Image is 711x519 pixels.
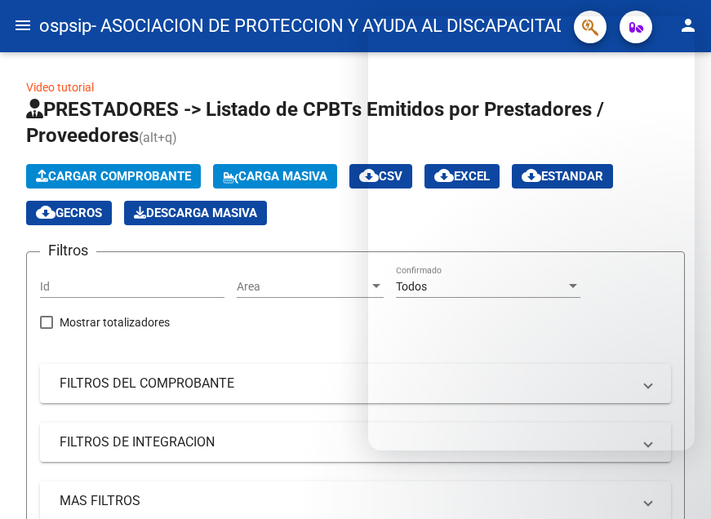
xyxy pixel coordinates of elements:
[213,164,337,189] button: Carga Masiva
[40,423,671,462] mat-expansion-panel-header: FILTROS DE INTEGRACION
[13,16,33,35] mat-icon: menu
[26,164,201,189] button: Cargar Comprobante
[359,166,379,185] mat-icon: cloud_download
[26,81,94,94] a: Video tutorial
[40,239,96,262] h3: Filtros
[124,201,267,225] button: Descarga Masiva
[36,169,191,184] span: Cargar Comprobante
[60,313,170,332] span: Mostrar totalizadores
[36,202,56,222] mat-icon: cloud_download
[124,201,267,225] app-download-masive: Descarga masiva de comprobantes (adjuntos)
[60,433,632,451] mat-panel-title: FILTROS DE INTEGRACION
[655,464,695,503] iframe: Intercom live chat
[139,130,177,145] span: (alt+q)
[91,8,655,44] span: - ASOCIACION DE PROTECCION Y AYUDA AL DISCAPACITADO (A P A D)
[36,206,102,220] span: Gecros
[26,98,604,147] span: PRESTADORES -> Listado de CPBTs Emitidos por Prestadores / Proveedores
[223,169,327,184] span: Carga Masiva
[60,375,632,393] mat-panel-title: FILTROS DEL COMPROBANTE
[368,16,695,450] iframe: Intercom live chat
[237,280,369,294] span: Area
[359,169,402,184] span: CSV
[60,492,632,510] mat-panel-title: MAS FILTROS
[39,8,91,44] span: ospsip
[26,201,112,225] button: Gecros
[349,164,412,189] button: CSV
[40,364,671,403] mat-expansion-panel-header: FILTROS DEL COMPROBANTE
[134,206,257,220] span: Descarga Masiva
